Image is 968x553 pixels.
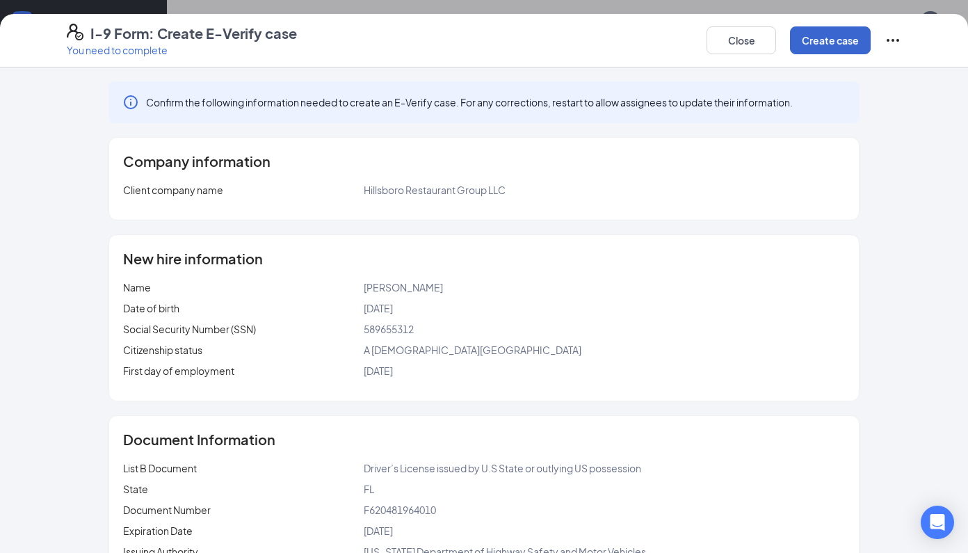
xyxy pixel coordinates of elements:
span: Document Information [123,433,275,447]
span: [DATE] [364,524,393,537]
span: Client company name [123,184,223,196]
span: Expiration Date [123,524,193,537]
span: State [123,483,148,495]
span: Document Number [123,504,211,516]
span: Date of birth [123,302,179,314]
span: First day of employment [123,364,234,377]
h4: I-9 Form: Create E-Verify case [90,24,297,43]
span: A [DEMOGRAPHIC_DATA][GEOGRAPHIC_DATA] [364,344,581,356]
svg: Ellipses [885,32,901,49]
svg: Info [122,94,139,111]
button: Create case [790,26,871,54]
span: Hillsboro Restaurant Group LLC [364,184,506,196]
p: You need to complete [67,43,297,57]
span: New hire information [123,252,263,266]
span: F620481964010 [364,504,436,516]
span: Citizenship status [123,344,202,356]
span: List B Document [123,462,197,474]
span: Name [123,281,151,294]
span: Driver’s License issued by U.S State or outlying US possession [364,462,641,474]
span: 589655312 [364,323,414,335]
span: [DATE] [364,302,393,314]
span: Confirm the following information needed to create an E-Verify case. For any corrections, restart... [146,95,793,109]
div: Open Intercom Messenger [921,506,954,539]
span: Company information [123,154,271,168]
svg: FormI9EVerifyIcon [67,24,83,40]
span: [DATE] [364,364,393,377]
span: FL [364,483,374,495]
span: Social Security Number (SSN) [123,323,256,335]
span: [PERSON_NAME] [364,281,443,294]
button: Close [707,26,776,54]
